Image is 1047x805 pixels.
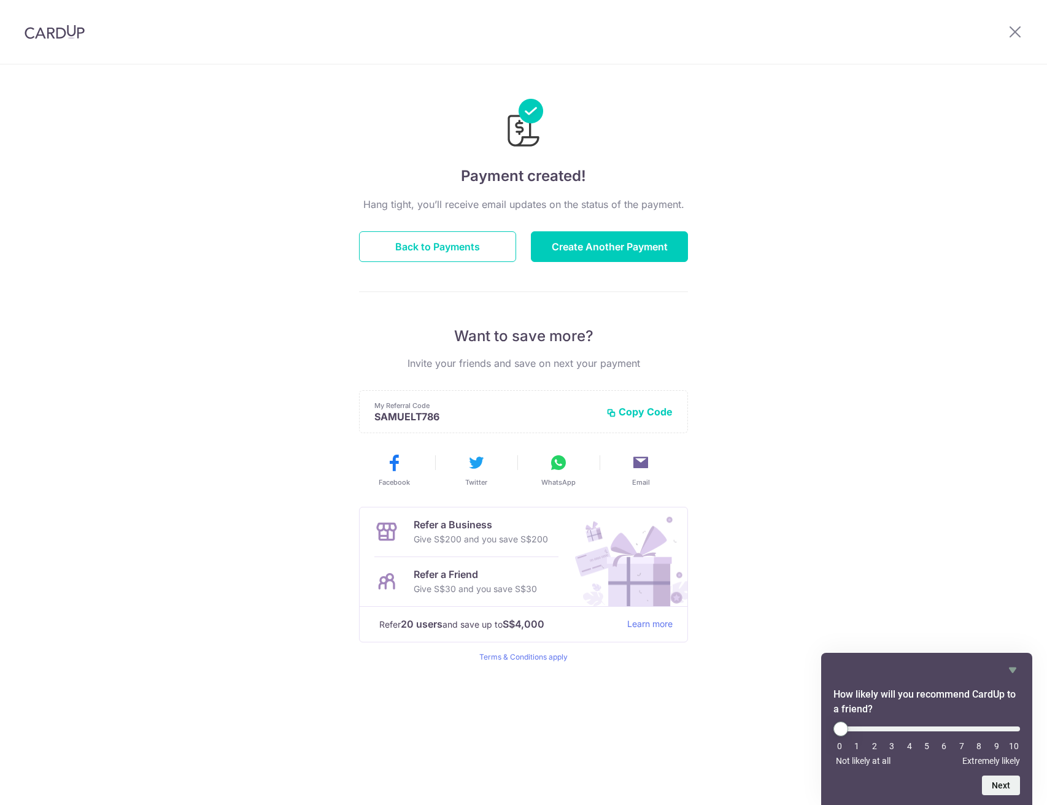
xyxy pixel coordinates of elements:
span: Twitter [465,477,487,487]
button: Copy Code [606,406,673,418]
div: How likely will you recommend CardUp to a friend? Select an option from 0 to 10, with 0 being Not... [833,663,1020,795]
h4: Payment created! [359,165,688,187]
span: Not likely at all [836,756,891,766]
span: Facebook [379,477,410,487]
span: Extremely likely [962,756,1020,766]
p: Refer a Business [414,517,548,532]
button: Hide survey [1005,663,1020,677]
span: WhatsApp [541,477,576,487]
button: Create Another Payment [531,231,688,262]
p: Give S$30 and you save S$30 [414,582,537,596]
p: Hang tight, you’ll receive email updates on the status of the payment. [359,197,688,212]
img: Refer [563,507,687,606]
button: Email [605,453,677,487]
p: My Referral Code [374,401,597,410]
button: Twitter [440,453,512,487]
a: Learn more [627,617,673,632]
img: CardUp [25,25,85,39]
li: 6 [938,741,950,751]
strong: S$4,000 [503,617,544,631]
img: Payments [504,99,543,150]
button: Facebook [358,453,430,487]
li: 0 [833,741,846,751]
span: Email [632,477,650,487]
p: Want to save more? [359,326,688,346]
button: Back to Payments [359,231,516,262]
li: 1 [851,741,863,751]
h2: How likely will you recommend CardUp to a friend? Select an option from 0 to 10, with 0 being Not... [833,687,1020,717]
li: 3 [886,741,898,751]
li: 4 [903,741,916,751]
p: Refer a Friend [414,567,537,582]
p: SAMUELT786 [374,410,597,423]
p: Refer and save up to [379,617,617,632]
div: How likely will you recommend CardUp to a friend? Select an option from 0 to 10, with 0 being Not... [833,722,1020,766]
li: 5 [921,741,933,751]
button: Next question [982,776,1020,795]
li: 9 [991,741,1003,751]
li: 10 [1008,741,1020,751]
strong: 20 users [401,617,442,631]
li: 8 [973,741,985,751]
button: WhatsApp [522,453,595,487]
li: 7 [956,741,968,751]
a: Terms & Conditions apply [479,652,568,661]
p: Invite your friends and save on next your payment [359,356,688,371]
li: 2 [868,741,881,751]
p: Give S$200 and you save S$200 [414,532,548,547]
